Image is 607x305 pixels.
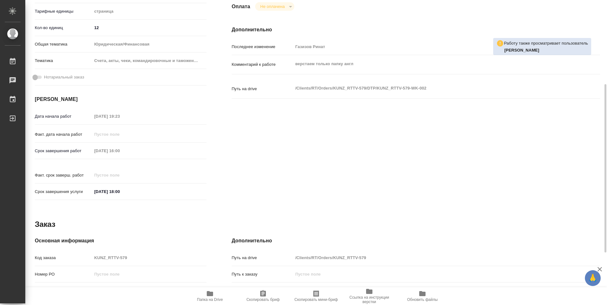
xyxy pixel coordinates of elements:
input: Пустое поле [92,171,147,180]
p: Последнее изменение [232,44,293,50]
button: Обновить файлы [396,287,449,305]
span: Скопировать бриф [246,297,279,302]
span: 🙏 [587,271,598,285]
input: Пустое поле [92,270,206,279]
p: Работу также просматривает пользователь [504,40,588,47]
p: Факт. дата начала работ [35,131,92,138]
p: Общая тематика [35,41,92,47]
input: Пустое поле [92,286,206,295]
div: страница [92,6,206,17]
p: Тематика [35,58,92,64]
input: ✎ Введи что-нибудь [92,23,206,32]
p: Кол-во единиц [35,25,92,31]
button: Скопировать мини-бриф [290,287,343,305]
span: Скопировать мини-бриф [294,297,338,302]
p: Тарифные единицы [35,8,92,15]
p: Срок завершения работ [35,148,92,154]
input: Пустое поле [293,253,569,262]
p: Код заказа [35,255,92,261]
p: Факт. срок заверш. работ [35,172,92,178]
input: Пустое поле [92,253,206,262]
p: Комментарий к работе [232,61,293,68]
button: Не оплачена [258,4,286,9]
span: Ссылка на инструкции верстки [346,295,392,304]
span: Нотариальный заказ [44,74,84,80]
button: Скопировать бриф [236,287,290,305]
div: Счета, акты, чеки, командировочные и таможенные документы [92,55,206,66]
input: Пустое поле [293,270,569,279]
input: Пустое поле [92,130,147,139]
input: ✎ Введи что-нибудь [92,187,147,196]
textarea: /Clients/RT/Orders/KUNZ_RTTV-579/DTP/KUNZ_RTTV-579-WK-002 [293,83,569,94]
span: Обновить файлы [407,297,438,302]
div: Не оплачена [255,2,294,11]
h2: Заказ [35,219,55,229]
button: Ссылка на инструкции верстки [343,287,396,305]
span: Папка на Drive [197,297,223,302]
button: Папка на Drive [183,287,236,305]
p: Дата начала работ [35,113,92,120]
input: Пустое поле [293,42,569,51]
p: Срок завершения услуги [35,189,92,195]
p: Путь на drive [232,255,293,261]
p: Путь к заказу [232,271,293,277]
p: Путь на drive [232,86,293,92]
h4: Дополнительно [232,26,600,34]
h4: [PERSON_NAME] [35,96,206,103]
p: Номер РО [35,271,92,277]
h4: Оплата [232,3,250,10]
input: Пустое поле [92,112,147,121]
textarea: верстаем только папку англ [293,59,569,69]
h4: Дополнительно [232,237,600,245]
input: Пустое поле [92,146,147,155]
div: Юридическая/Финансовая [92,39,206,50]
button: 🙏 [585,270,601,286]
h4: Основная информация [35,237,206,245]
